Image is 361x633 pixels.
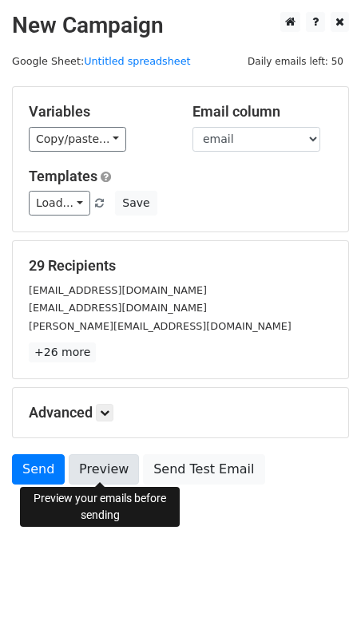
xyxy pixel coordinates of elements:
h5: 29 Recipients [29,257,332,275]
iframe: Chat Widget [281,556,361,633]
a: Daily emails left: 50 [242,55,349,67]
small: Google Sheet: [12,55,191,67]
h2: New Campaign [12,12,349,39]
button: Save [115,191,157,216]
small: [PERSON_NAME][EMAIL_ADDRESS][DOMAIN_NAME] [29,320,292,332]
a: Preview [69,454,139,485]
a: Load... [29,191,90,216]
a: Send Test Email [143,454,264,485]
small: [EMAIL_ADDRESS][DOMAIN_NAME] [29,284,207,296]
h5: Variables [29,103,169,121]
a: Send [12,454,65,485]
small: [EMAIL_ADDRESS][DOMAIN_NAME] [29,302,207,314]
a: Untitled spreadsheet [84,55,190,67]
h5: Advanced [29,404,332,421]
a: Templates [29,168,97,184]
h5: Email column [192,103,332,121]
span: Daily emails left: 50 [242,53,349,70]
a: +26 more [29,342,96,362]
div: Preview your emails before sending [20,487,180,527]
a: Copy/paste... [29,127,126,152]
